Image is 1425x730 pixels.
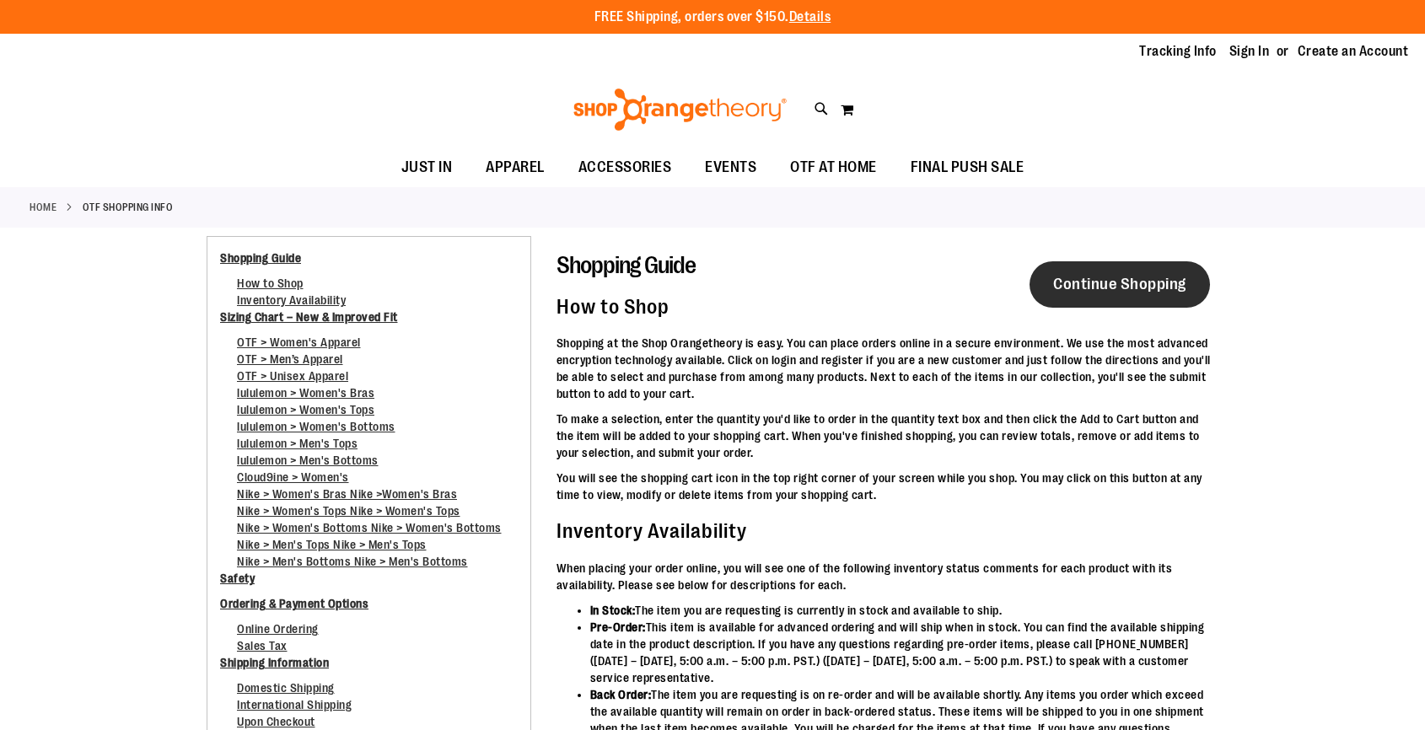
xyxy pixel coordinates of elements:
a: How to Shop [237,276,304,298]
a: Details [789,9,831,24]
span: JUST IN [401,148,453,186]
a: Shipping Information [220,654,329,679]
img: Shop Orangetheory [571,89,789,131]
a: Safety [220,570,255,595]
h4: Inventory Availability [557,520,1218,542]
a: Sizing Chart – New & Improved Fit [220,309,398,334]
li: The item you are requesting is currently in stock and available to ship. [590,602,1218,619]
a: APPAREL [469,148,562,187]
a: Nike > Women's Tops Nike > Women's Tops [237,504,460,526]
span: APPAREL [486,148,545,186]
strong: In Stock: [590,604,636,617]
strong: OTF Shopping Info [83,200,174,215]
a: Nike > Women's Bottoms Nike > Women's Bottoms [237,521,502,543]
a: Cloud9ine > Women's [237,470,349,492]
span: Continue Shopping [1042,267,1197,302]
p: You will see the shopping cart icon in the top right corner of your screen while you shop. You ma... [557,470,1218,503]
h3: Shopping Guide [557,253,1218,279]
a: EVENTS [688,148,773,187]
li: This item is available for advanced ordering and will ship when in stock. You can find the availa... [590,619,1218,686]
a: Nike > Women's Bras Nike >Women's Bras [237,487,457,509]
a: Nike > Men's Tops Nike > Men's Tops [237,538,427,560]
a: Create an Account [1298,42,1409,61]
a: ACCESSORIES [562,148,689,187]
p: When placing your order online, you will see one of the following inventory status comments for e... [557,560,1218,593]
a: Ordering & Payment Options [220,595,368,620]
strong: Back Order: [590,688,652,701]
a: Shopping Guide [220,250,301,275]
a: Domestic Shipping [237,681,335,703]
a: Tracking Info [1139,42,1217,61]
span: FINAL PUSH SALE [911,148,1024,186]
a: Inventory Availability [237,293,346,315]
h4: How to Shop [557,296,1218,318]
strong: Pre-Order: [590,620,646,634]
a: Nike > Men's Bottoms Nike > Men's Bottoms [237,555,468,577]
span: EVENTS [705,148,756,186]
a: OTF > Women's Apparel [237,335,361,357]
a: Sales Tax [237,639,288,661]
p: FREE Shipping, orders over $150. [594,8,831,27]
p: Shopping at the Shop Orangetheory is easy. You can place orders online in a secure environment. W... [557,335,1218,402]
a: lululemon > Men's Bottoms [237,454,379,475]
a: lululemon > Women's Bras [237,386,374,408]
a: OTF > Men’s Apparel [237,352,343,374]
a: Continue Shopping [1030,261,1210,308]
a: lululemon > Men's Tops [237,437,358,459]
span: ACCESSORIES [578,148,672,186]
a: lululemon > Women's Bottoms [237,420,395,442]
p: To make a selection, enter the quantity you'd like to order in the quantity text box and then cli... [557,411,1218,461]
a: Home [30,200,56,215]
a: JUST IN [384,148,470,187]
a: lululemon > Women's Tops [237,403,374,425]
a: OTF > Unisex Apparel [237,369,348,391]
span: OTF AT HOME [790,148,877,186]
a: OTF AT HOME [773,148,894,187]
a: Sign In [1229,42,1270,61]
a: FINAL PUSH SALE [894,148,1041,187]
a: Online Ordering [237,622,319,644]
a: International Shipping [237,698,352,720]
